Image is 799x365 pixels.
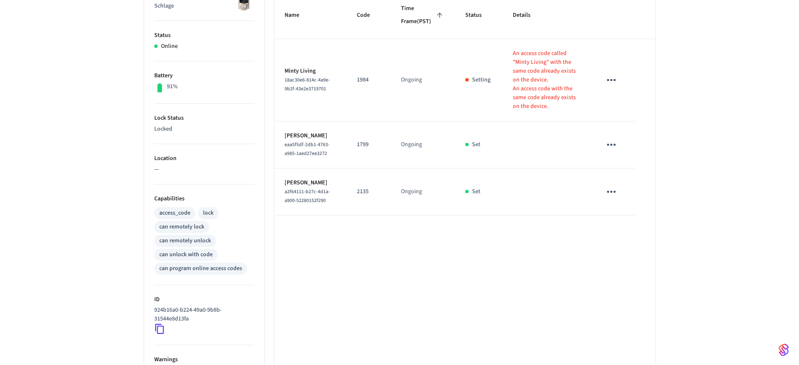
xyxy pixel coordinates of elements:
p: 924b16a0-b224-49a0-9b8b-31544e8d13fa [154,306,251,323]
img: SeamLogoGradient.69752ec5.svg [779,343,789,357]
span: Details [513,9,541,22]
p: Warnings [154,355,254,364]
div: access_code [159,209,190,218]
div: can remotely lock [159,223,204,231]
p: Capabilities [154,194,254,203]
p: Set [472,140,480,149]
p: An access code called "Minty Living" with the same code already exists on the device. [513,49,581,84]
p: Battery [154,71,254,80]
p: 1984 [357,76,381,84]
p: Lock Status [154,114,254,123]
span: a2f64111-b27c-4d1a-a900-52280152f290 [285,188,330,204]
p: Locked [154,125,254,134]
p: 2135 [357,187,381,196]
p: Status [154,31,254,40]
p: Location [154,154,254,163]
p: Minty Living [285,67,337,76]
span: eaa5f5df-2db1-4763-a985-1aed27ee3272 [285,141,330,157]
p: 91% [167,82,178,91]
p: 1799 [357,140,381,149]
span: Status [465,9,493,22]
p: Set [472,187,480,196]
p: Setting [472,76,490,84]
p: — [154,165,254,174]
div: lock [203,209,214,218]
span: Code [357,9,381,22]
p: Schlage [154,2,254,11]
td: Ongoing [391,39,455,121]
div: can remotely unlock [159,236,211,245]
td: Ongoing [391,121,455,168]
p: ID [154,295,254,304]
p: [PERSON_NAME] [285,131,337,140]
span: 18ac30e6-814c-4a9e-9b2f-43e2e3719701 [285,76,330,92]
span: Name [285,9,310,22]
div: can unlock with code [159,250,213,259]
p: [PERSON_NAME] [285,179,337,187]
td: Ongoing [391,168,455,215]
p: An access code with the same code already exists on the device. [513,84,581,111]
div: can program online access codes [159,264,242,273]
span: Time Frame(PST) [401,2,445,29]
p: Online [161,42,178,51]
